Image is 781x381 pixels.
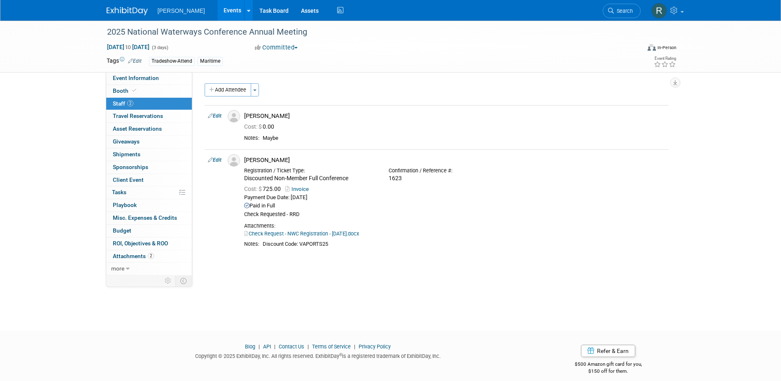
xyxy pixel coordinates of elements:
a: Misc. Expenses & Credits [106,212,192,224]
div: Event Rating [654,56,676,61]
td: Tags [107,56,142,66]
div: Tradeshow-Attend [149,57,195,66]
img: Associate-Profile-5.png [228,110,240,122]
span: Tasks [112,189,126,195]
span: [PERSON_NAME] [158,7,205,14]
div: Notes: [244,241,259,247]
div: $500 Amazon gift card for you, [542,355,675,374]
a: API [263,343,271,350]
span: Giveaways [113,138,140,145]
a: Shipments [106,148,192,161]
div: Event Format [592,43,677,55]
a: Contact Us [279,343,304,350]
div: Copyright © 2025 ExhibitDay, Inc. All rights reserved. ExhibitDay is a registered trademark of Ex... [107,350,530,360]
span: Event Information [113,75,159,81]
a: Travel Reservations [106,110,192,122]
img: Associate-Profile-5.png [228,154,240,167]
span: [DATE] [DATE] [107,43,150,51]
span: | [256,343,262,350]
a: Edit [208,157,221,163]
span: to [124,44,132,50]
a: Privacy Policy [359,343,391,350]
span: more [111,265,124,272]
a: Giveaways [106,136,192,148]
a: Asset Reservations [106,123,192,135]
span: Attachments [113,253,154,259]
div: [PERSON_NAME] [244,156,665,164]
a: Search [603,4,641,18]
div: Check Requested - RRD [244,211,665,218]
span: Client Event [113,176,144,183]
a: Booth [106,85,192,97]
i: Booth reservation complete [132,88,136,93]
div: Attachments: [244,223,665,229]
a: Refer & Earn [581,345,635,357]
span: Sponsorships [113,164,148,170]
a: ROI, Objectives & ROO [106,238,192,250]
div: Discounted Non-Member Full Conference [244,175,376,182]
a: Tasks [106,186,192,199]
span: Cost: $ [244,123,263,130]
span: 2 [148,253,154,259]
div: [PERSON_NAME] [244,112,665,120]
div: Notes: [244,135,259,141]
img: ExhibitDay [107,7,148,15]
span: Playbook [113,202,137,208]
a: Staff2 [106,98,192,110]
span: Travel Reservations [113,113,163,119]
button: Add Attendee [205,83,251,96]
div: $150 off for them. [542,368,675,375]
a: Blog [245,343,255,350]
a: Invoice [285,186,312,192]
a: more [106,263,192,275]
span: Shipments [113,151,140,158]
span: 0.00 [244,123,277,130]
sup: ® [339,353,342,357]
div: Confirmation / Reference #: [389,167,521,174]
span: Budget [113,227,131,234]
span: | [352,343,357,350]
span: Cost: $ [244,186,263,192]
div: 2025 National Waterways Conference Annual Meeting [104,25,628,40]
a: Edit [128,58,142,64]
img: Format-Inperson.png [648,44,656,51]
a: Check Request - NWC Registration - [DATE].docx [244,230,359,237]
a: Edit [208,113,221,119]
span: Search [614,8,633,14]
a: Sponsorships [106,161,192,174]
span: Booth [113,87,138,94]
div: Maritime [198,57,223,66]
span: Misc. Expenses & Credits [113,214,177,221]
button: Committed [252,43,301,52]
a: Client Event [106,174,192,186]
a: Terms of Service [312,343,351,350]
div: 1623 [389,175,521,182]
img: Rebecca Deis [651,3,667,19]
div: Maybe [263,135,665,142]
span: ROI, Objectives & ROO [113,240,168,247]
span: Staff [113,100,133,107]
div: Payment Due Date: [DATE] [244,194,665,201]
span: Asset Reservations [113,125,162,132]
span: (3 days) [151,45,168,50]
div: Paid in Full [244,202,665,209]
td: Toggle Event Tabs [175,275,192,286]
a: Event Information [106,72,192,85]
span: 725.00 [244,186,284,192]
span: | [305,343,311,350]
span: 2 [127,100,133,106]
span: | [272,343,277,350]
div: Discount Code: VAPORTS25 [263,241,665,248]
td: Personalize Event Tab Strip [161,275,175,286]
div: Registration / Ticket Type: [244,167,376,174]
a: Budget [106,225,192,237]
a: Playbook [106,199,192,212]
a: Attachments2 [106,250,192,263]
div: In-Person [657,45,676,51]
